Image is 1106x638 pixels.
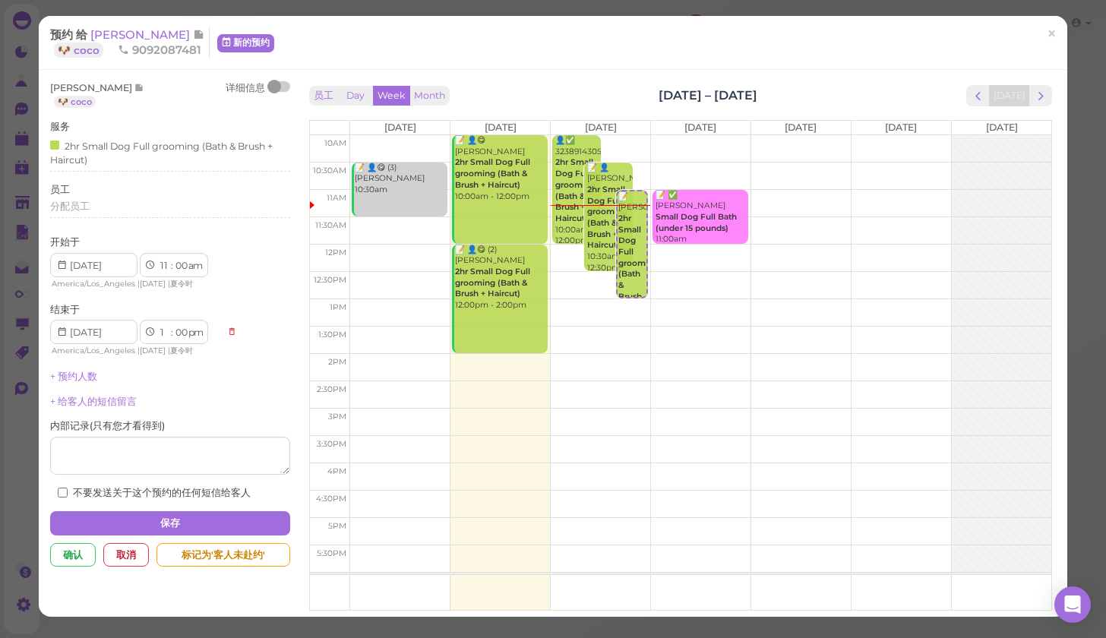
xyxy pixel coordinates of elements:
span: 2pm [328,357,346,367]
label: 员工 [50,183,70,197]
span: 10am [324,138,346,148]
span: 11:30am [315,220,346,230]
label: 开始于 [50,235,80,249]
h2: [DATE] – [DATE] [659,87,757,104]
div: 取消 [103,543,149,567]
b: 2hr Small Dog Full grooming (Bath & Brush + Haircut) [555,157,596,223]
label: 结束于 [50,303,80,317]
div: 确认 [50,543,96,567]
input: 不要发送关于这个预约的任何短信给客人 [58,488,68,497]
div: 👤✅ 3238914305 10:00am - 12:00pm [555,135,601,247]
button: next [1029,85,1053,106]
a: 🐶 coco [54,43,103,58]
button: [DATE] [989,85,1030,106]
span: 3:30pm [317,439,346,449]
div: 📝 👤😋 (3) [PERSON_NAME] 10:30am [354,163,447,196]
b: 2hr Small Dog Full grooming (Bath & Brush + Haircut) [587,185,627,250]
div: 2hr Small Dog Full grooming (Bath & Brush + Haircut) [50,137,286,167]
div: 📝 [PERSON_NAME] 11:00am - 1:00pm [618,191,646,358]
button: Week [373,86,410,106]
span: 12:30pm [314,275,346,285]
div: 标记为'客人未赴约' [156,543,290,567]
label: 不要发送关于这个预约的任何短信给客人 [58,486,251,500]
span: 2:30pm [317,384,346,394]
span: America/Los_Angeles [52,279,135,289]
span: [DATE] [684,122,716,133]
label: 内部记录 ( 只有您才看得到 ) [50,419,165,433]
span: [DATE] [885,122,917,133]
div: 📝 👤[PERSON_NAME] 10:30am - 12:30pm [586,163,633,274]
b: Small Dog Full Bath (under 15 pounds) [656,212,737,233]
button: prev [966,85,990,106]
span: America/Los_Angeles [52,346,135,355]
span: 记录 [193,27,204,42]
div: | | [50,277,220,291]
a: + 预约人数 [50,371,97,382]
div: 预约 给 [50,27,210,58]
span: 5:30pm [317,548,346,558]
span: 记录 [134,82,144,93]
span: [PERSON_NAME] [50,82,134,93]
div: | | [50,344,220,358]
a: + 给客人的短信留言 [50,396,137,407]
span: [DATE] [485,122,517,133]
span: 1pm [330,302,346,312]
a: × [1038,17,1066,53]
div: 📝 👤😋 (2) [PERSON_NAME] 12:00pm - 2:00pm [454,245,548,311]
button: Day [337,86,374,106]
span: 5pm [328,521,346,531]
span: 3pm [328,412,346,422]
button: 保存 [50,511,290,535]
span: [PERSON_NAME] [90,27,193,42]
b: 2hr Small Dog Full grooming (Bath & Brush + Haircut) [455,267,530,298]
div: Open Intercom Messenger [1054,586,1091,623]
span: 夏令时 [170,346,193,355]
span: 12pm [325,248,346,257]
button: Month [409,86,450,106]
a: [PERSON_NAME] 🐶 coco [50,27,204,57]
div: 详细信息 [226,81,265,109]
div: 📝 ✅ [PERSON_NAME] 11:00am [655,190,748,245]
a: 新的预约 [217,34,274,52]
button: 员工 [309,86,338,106]
span: [DATE] [140,346,166,355]
span: [DATE] [785,122,817,133]
span: [DATE] [986,122,1018,133]
span: × [1047,24,1057,45]
span: 9092087481 [118,43,201,57]
span: 夏令时 [170,279,193,289]
span: 1:30pm [318,330,346,340]
b: 2hr Small Dog Full grooming (Bath & Brush + Haircut) [618,213,659,324]
span: 10:30am [313,166,346,175]
a: 🐶 coco [54,96,96,108]
span: 4pm [327,466,346,476]
b: 2hr Small Dog Full grooming (Bath & Brush + Haircut) [455,157,530,189]
span: [DATE] [585,122,617,133]
label: 服务 [50,120,70,134]
span: [DATE] [384,122,416,133]
span: 11am [327,193,346,203]
div: 📝 👤😋 [PERSON_NAME] 10:00am - 12:00pm [454,135,548,202]
span: [DATE] [140,279,166,289]
span: 分配员工 [50,201,90,212]
span: 4:30pm [316,494,346,504]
